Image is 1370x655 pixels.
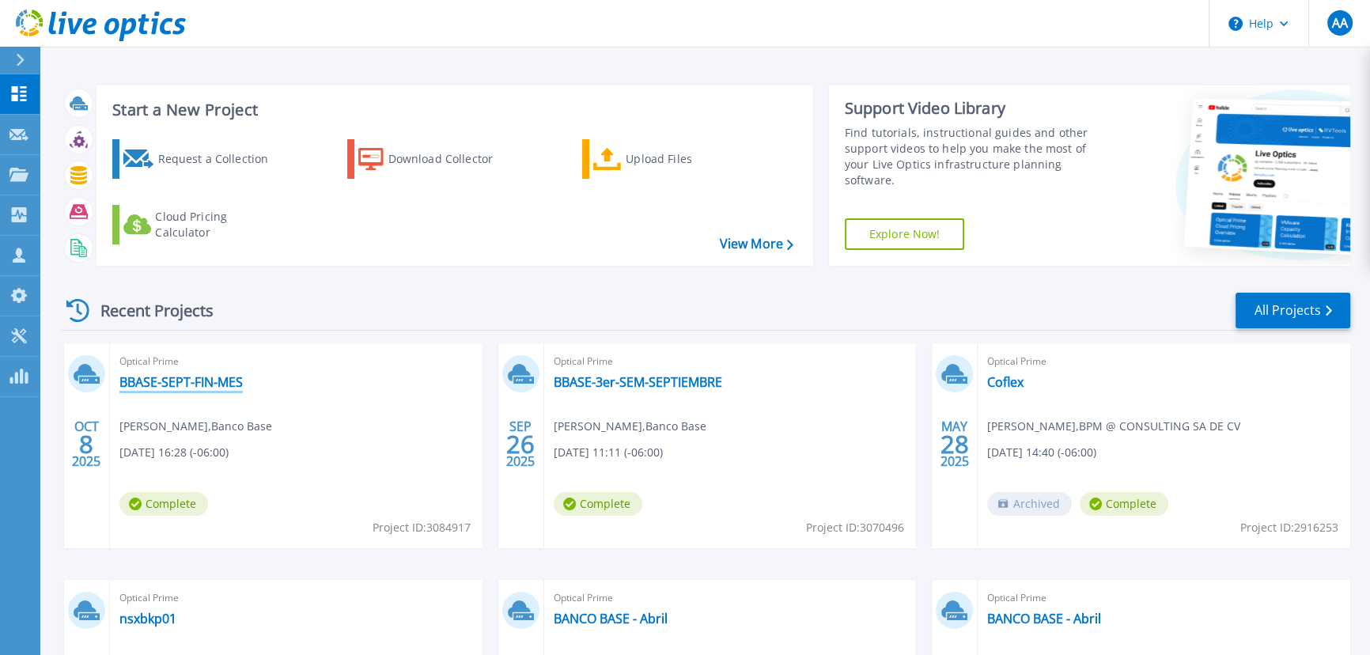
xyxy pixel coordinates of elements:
[582,139,759,179] a: Upload Files
[987,611,1101,627] a: BANCO BASE - Abril
[119,611,176,627] a: nsxbkp01
[119,444,229,461] span: [DATE] 16:28 (-06:00)
[112,139,289,179] a: Request a Collection
[373,519,471,536] span: Project ID: 3084917
[940,437,969,451] span: 28
[388,143,515,175] div: Download Collector
[987,444,1096,461] span: [DATE] 14:40 (-06:00)
[119,374,243,390] a: BBASE-SEPT-FIN-MES
[987,589,1341,607] span: Optical Prime
[987,374,1024,390] a: Coflex
[845,98,1109,119] div: Support Video Library
[987,492,1072,516] span: Archived
[845,125,1109,188] div: Find tutorials, instructional guides and other support videos to help you make the most of your L...
[940,415,970,473] div: MAY 2025
[1331,17,1347,29] span: AA
[806,519,904,536] span: Project ID: 3070496
[79,437,93,451] span: 8
[155,209,282,240] div: Cloud Pricing Calculator
[1236,293,1350,328] a: All Projects
[719,237,793,252] a: View More
[987,418,1240,435] span: [PERSON_NAME] , BPM @ CONSULTING SA DE CV
[554,353,907,370] span: Optical Prime
[71,415,101,473] div: OCT 2025
[845,218,965,250] a: Explore Now!
[1240,519,1338,536] span: Project ID: 2916253
[157,143,284,175] div: Request a Collection
[119,589,473,607] span: Optical Prime
[112,101,793,119] h3: Start a New Project
[1080,492,1168,516] span: Complete
[987,353,1341,370] span: Optical Prime
[554,492,642,516] span: Complete
[119,492,208,516] span: Complete
[347,139,524,179] a: Download Collector
[112,205,289,244] a: Cloud Pricing Calculator
[554,444,663,461] span: [DATE] 11:11 (-06:00)
[626,143,752,175] div: Upload Files
[554,589,907,607] span: Optical Prime
[119,418,272,435] span: [PERSON_NAME] , Banco Base
[505,415,536,473] div: SEP 2025
[554,374,722,390] a: BBASE-3er-SEM-SEPTIEMBRE
[61,291,235,330] div: Recent Projects
[119,353,473,370] span: Optical Prime
[554,418,706,435] span: [PERSON_NAME] , Banco Base
[554,611,668,627] a: BANCO BASE - Abril
[506,437,535,451] span: 26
